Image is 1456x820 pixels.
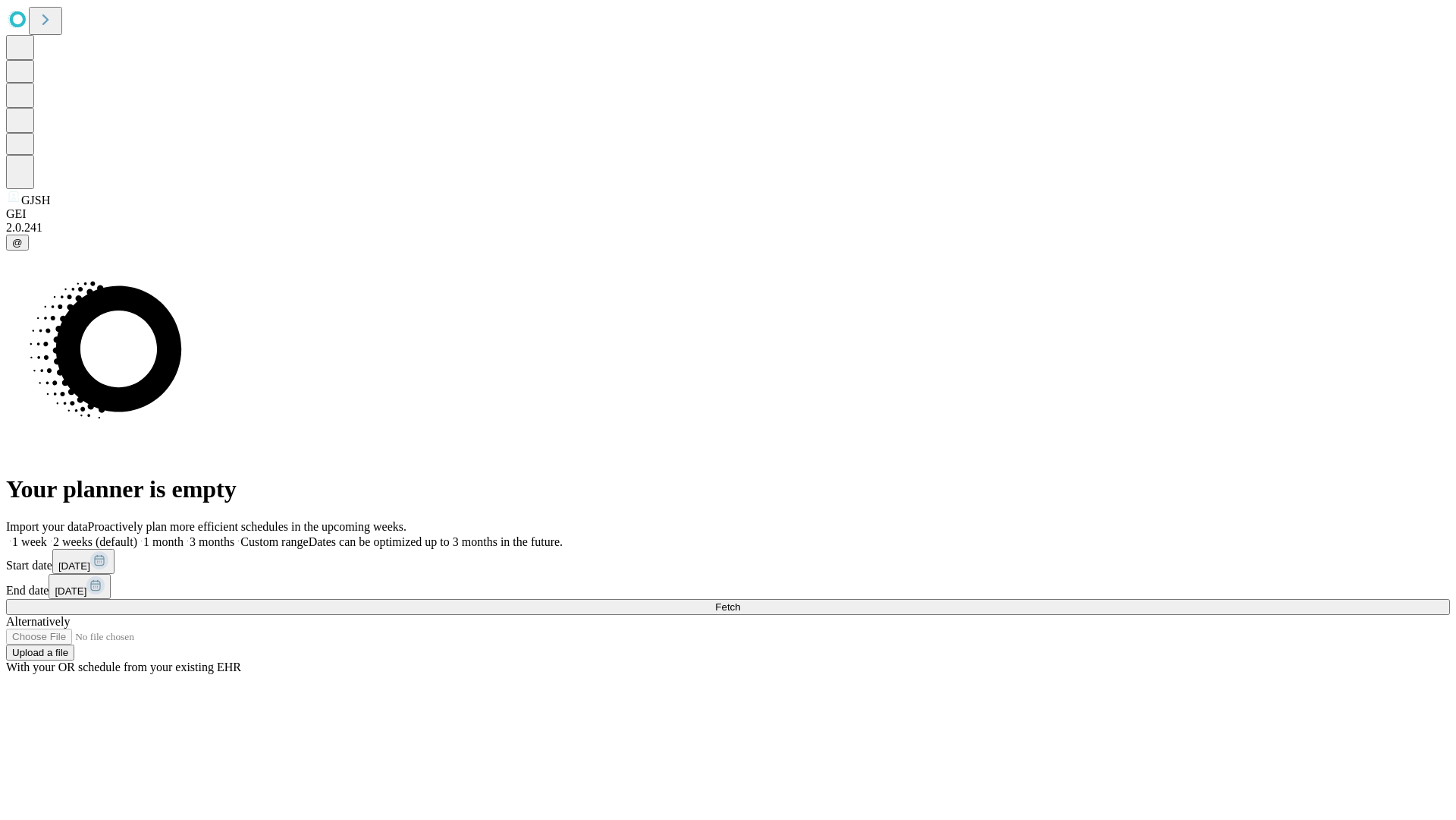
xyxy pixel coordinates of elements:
button: [DATE] [49,574,111,599]
span: Custom range [240,535,308,548]
span: With your OR schedule from your existing EHR [6,661,241,673]
button: @ [6,235,29,251]
span: [DATE] [55,585,86,597]
span: 3 months [190,535,234,548]
span: [DATE] [58,560,90,572]
span: Proactively plan more efficient schedules in the upcoming weeks. [88,520,406,533]
h1: Your planner is empty [6,475,1450,503]
span: 2 weeks (default) [53,535,137,548]
button: Fetch [6,599,1450,615]
span: Import your data [6,520,88,533]
div: End date [6,574,1450,599]
div: GEI [6,207,1450,221]
span: GJSH [21,194,50,207]
span: Dates can be optimized up to 3 months in the future. [309,535,563,548]
div: 2.0.241 [6,221,1450,235]
span: @ [12,237,23,248]
span: 1 month [143,535,184,548]
span: Fetch [715,601,740,613]
button: [DATE] [52,549,115,574]
span: Alternatively [6,615,70,628]
span: 1 week [12,535,47,548]
div: Start date [6,549,1450,574]
button: Upload a file [6,645,74,661]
